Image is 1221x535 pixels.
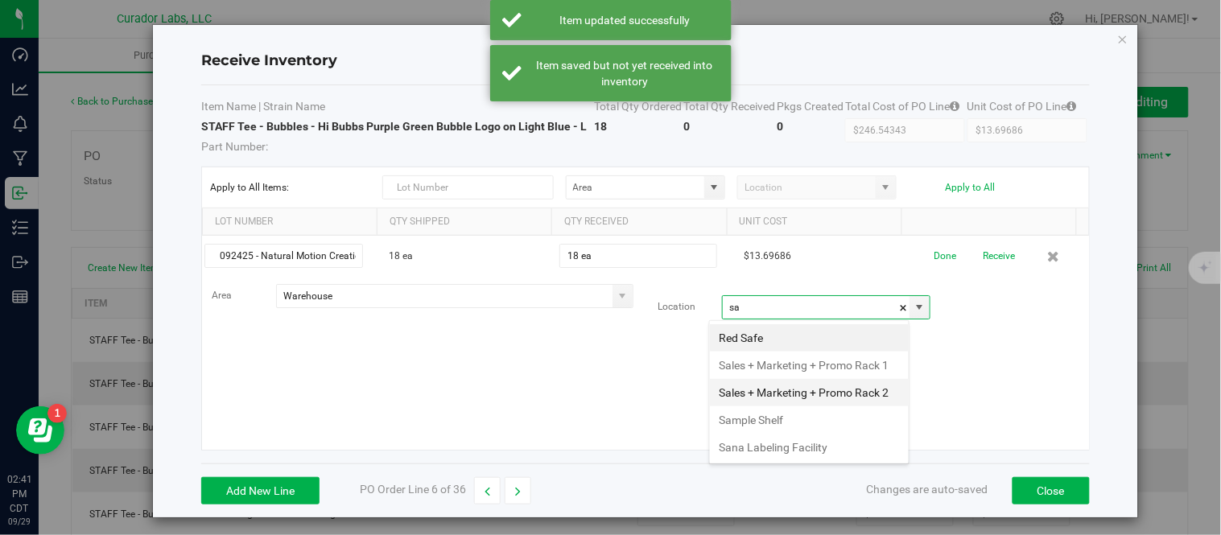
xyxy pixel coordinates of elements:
th: Item Name | Strain Name [201,98,594,118]
th: Qty Received [551,208,726,236]
div: Item updated successfully [530,12,720,28]
input: Area [567,176,704,199]
iframe: Resource center unread badge [47,404,67,423]
label: Location [658,299,722,315]
input: Qty Received [560,245,716,267]
th: Total Qty Received [684,98,778,118]
th: Pkgs Created [778,98,846,118]
td: 18 ea [380,236,557,278]
th: Unit Cost [727,208,901,236]
iframe: Resource center [16,406,64,455]
span: Changes are auto-saved [867,483,988,496]
th: Total Qty Ordered [594,98,683,118]
div: Item saved but not yet received into inventory [530,57,720,89]
strong: STAFF Tee - Bubbles - Hi Bubbs Purple Green Bubble Logo on Light Blue - L [201,120,587,133]
li: Sample Shelf [710,406,909,434]
strong: 18 [594,120,607,133]
button: Apply to All [946,182,996,193]
button: Close modal [1117,29,1128,48]
button: Add New Line [201,477,320,504]
th: Total Cost of PO Line [845,98,967,118]
input: Area [277,285,613,307]
strong: 0 [778,120,784,133]
li: Sales + Marketing + Promo Rack 2 [710,379,909,406]
span: Apply to All Items: [210,182,369,193]
span: PO Order Line 6 of 36 [360,483,466,496]
h4: Receive Inventory [201,51,1090,72]
li: Sales + Marketing + Promo Rack 1 [710,352,909,379]
button: Close [1013,477,1090,504]
strong: 0 [684,120,691,133]
button: Done [934,242,957,270]
input: Location [723,296,910,319]
th: Qty Shipped [377,208,551,236]
span: clear [899,296,909,320]
input: Lot Number [204,244,362,268]
label: Area [212,288,276,303]
th: Lot Number [202,208,377,236]
i: Specifying a total cost will update all item costs. [1067,101,1077,112]
li: Red Safe [710,324,909,352]
td: $13.69686 [734,236,911,278]
li: Sana Labeling Facility [710,434,909,461]
th: Unit Cost of PO Line [967,98,1090,118]
input: Lot Number [382,175,554,200]
span: Part Number: [201,140,268,153]
button: Receive [983,242,1015,270]
i: Specifying a total cost will update all item costs. [950,101,959,112]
